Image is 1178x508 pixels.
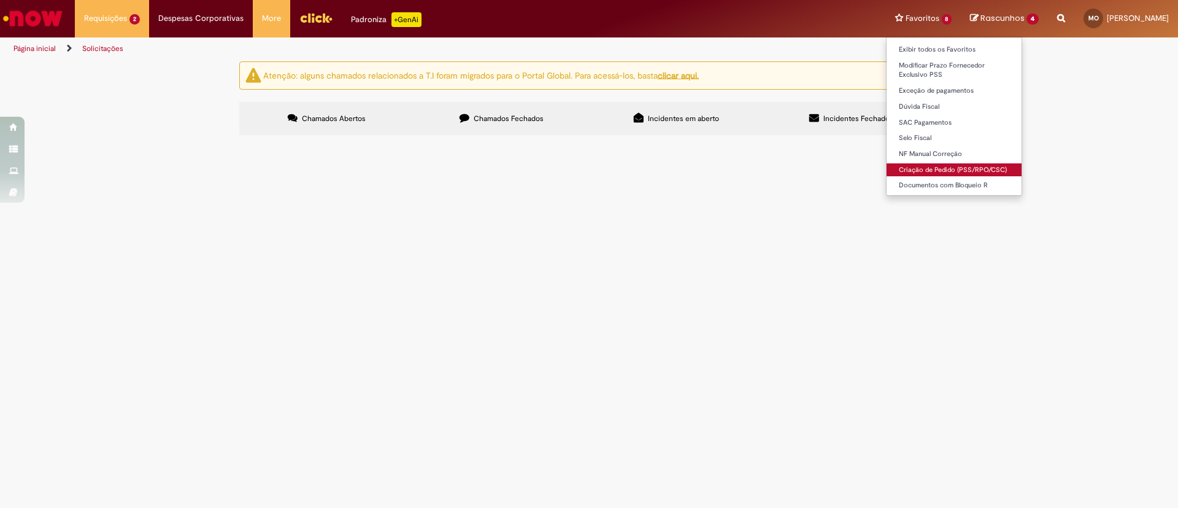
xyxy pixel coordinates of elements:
a: Criação de Pedido (PSS/RPO/CSC) [887,163,1022,177]
a: NF Manual Correção [887,147,1022,161]
a: Página inicial [13,44,56,53]
a: Documentos com Bloqueio R [887,179,1022,192]
a: clicar aqui. [658,69,699,80]
ng-bind-html: Atenção: alguns chamados relacionados a T.I foram migrados para o Portal Global. Para acessá-los,... [263,69,699,80]
span: 2 [129,14,140,25]
div: Padroniza [351,12,422,27]
span: 4 [1026,14,1039,25]
span: MO [1088,14,1099,22]
a: Solicitações [82,44,123,53]
ul: Trilhas de página [9,37,776,60]
span: Chamados Fechados [474,114,544,123]
img: click_logo_yellow_360x200.png [299,9,333,27]
span: Rascunhos [980,12,1025,24]
a: Exibir todos os Favoritos [887,43,1022,57]
img: ServiceNow [1,6,64,31]
a: Dúvida Fiscal [887,100,1022,114]
a: Selo Fiscal [887,131,1022,145]
span: Incidentes em aberto [648,114,719,123]
span: Chamados Abertos [302,114,366,123]
p: +GenAi [391,12,422,27]
a: Modificar Prazo Fornecedor Exclusivo PSS [887,59,1022,82]
span: Requisições [84,12,127,25]
span: Despesas Corporativas [158,12,244,25]
a: Exceção de pagamentos [887,84,1022,98]
span: Favoritos [906,12,939,25]
a: SAC Pagamentos [887,116,1022,130]
span: [PERSON_NAME] [1107,13,1169,23]
span: More [262,12,281,25]
span: 8 [942,14,952,25]
a: Rascunhos [970,13,1039,25]
ul: Favoritos [886,37,1023,196]
span: Incidentes Fechados [823,114,893,123]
